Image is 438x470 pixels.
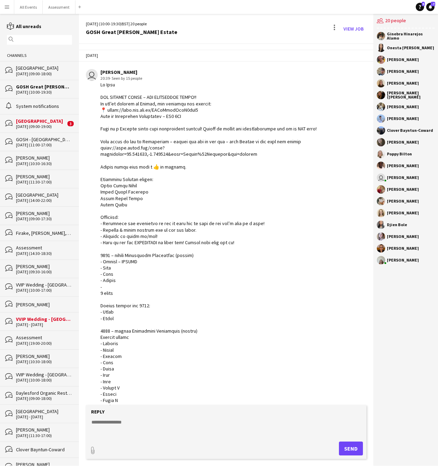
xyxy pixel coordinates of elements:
[16,124,66,129] div: [DATE] (09:00-19:00)
[16,161,72,166] div: [DATE] (10:30-16:30)
[16,71,72,76] div: [DATE] (09:00-18:00)
[387,117,419,121] div: [PERSON_NAME]
[387,246,419,250] div: [PERSON_NAME]
[387,46,434,50] div: Onesta [PERSON_NAME]
[86,29,177,35] div: GOSH Great [PERSON_NAME] Estate
[16,90,72,95] div: [DATE] (10:00-19:30)
[387,258,419,262] div: [PERSON_NAME]
[16,263,72,270] div: [PERSON_NAME]
[16,378,72,383] div: [DATE] (10:00-18:00)
[16,461,72,468] div: [PERSON_NAME]
[16,198,72,203] div: [DATE] (14:00-22:00)
[110,76,142,81] span: · Seen by 15 people
[16,216,72,221] div: [DATE] (09:00-17:30)
[100,69,322,75] div: [PERSON_NAME]
[387,58,419,62] div: [PERSON_NAME]
[422,2,425,6] span: 5
[387,32,435,40] div: Ginebra Hinarejos Alamo
[16,155,72,161] div: [PERSON_NAME]
[16,245,72,251] div: Assessment
[14,0,43,14] button: All Events
[387,223,407,227] div: Djien Bole
[16,251,72,256] div: [DATE] (14:30-18:30)
[387,211,419,215] div: [PERSON_NAME]
[387,234,419,239] div: [PERSON_NAME]
[16,173,72,180] div: [PERSON_NAME]
[100,75,322,82] div: 20:39
[416,3,424,11] a: 5
[387,105,419,109] div: [PERSON_NAME]
[16,433,72,438] div: [DATE] (11:30-17:00)
[16,282,72,288] div: VVIP Wedding - [GEOGRAPHIC_DATA] - derig
[7,23,41,29] a: All unreads
[16,341,72,346] div: [DATE] (19:00-20:00)
[16,270,72,274] div: [DATE] (09:30-16:00)
[122,21,129,26] span: BST
[377,14,435,28] div: 20 people
[43,0,75,14] button: Assessment
[387,91,435,99] div: [PERSON_NAME] ([PERSON_NAME]
[16,415,72,419] div: [DATE] - [DATE]
[339,442,363,455] button: Send
[79,50,373,61] div: [DATE]
[16,322,72,327] div: [DATE] - [DATE]
[431,2,435,6] span: -7
[16,192,72,198] div: [GEOGRAPHIC_DATA]
[16,65,72,71] div: [GEOGRAPHIC_DATA]
[426,3,435,11] a: -7
[16,230,72,236] div: Firake, [PERSON_NAME], [PERSON_NAME], [PERSON_NAME], foster, [PERSON_NAME]
[341,23,366,34] a: View Job
[387,187,419,191] div: [PERSON_NAME]
[16,118,66,124] div: [GEOGRAPHIC_DATA]
[16,353,72,359] div: [PERSON_NAME]
[16,408,72,415] div: [GEOGRAPHIC_DATA]
[387,176,419,180] div: [PERSON_NAME]
[387,152,412,156] div: Poppy Bilton
[16,210,72,216] div: [PERSON_NAME]
[16,288,72,293] div: [DATE] (10:00-17:00)
[16,359,72,364] div: [DATE] (10:30-18:00)
[67,121,74,126] span: 3
[16,180,72,185] div: [DATE] (11:30-17:00)
[16,390,72,396] div: Daylesford Organic Restaurant
[387,199,419,203] div: [PERSON_NAME]
[16,103,72,109] div: System notifications
[387,128,433,133] div: Clover Bayntun-Coward
[16,427,72,433] div: [PERSON_NAME]
[16,396,72,401] div: [DATE] (09:00-18:00)
[16,446,72,453] div: Clover Bayntun-Coward
[387,140,419,144] div: [PERSON_NAME]
[86,21,177,27] div: [DATE] (10:00-19:30) | 20 people
[16,371,72,378] div: VVIP Wedding - [GEOGRAPHIC_DATA] - set up
[91,409,105,415] label: Reply
[387,81,419,85] div: [PERSON_NAME]
[387,69,419,74] div: [PERSON_NAME]
[16,136,72,143] div: GOSH - [GEOGRAPHIC_DATA][PERSON_NAME]
[16,316,72,322] div: VVIP Wedding - [GEOGRAPHIC_DATA]
[16,84,72,90] div: GOSH Great [PERSON_NAME] Estate
[16,334,72,341] div: Assessment
[387,164,419,168] div: [PERSON_NAME]
[16,143,72,147] div: [DATE] (11:00-17:00)
[16,301,72,308] div: [PERSON_NAME]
